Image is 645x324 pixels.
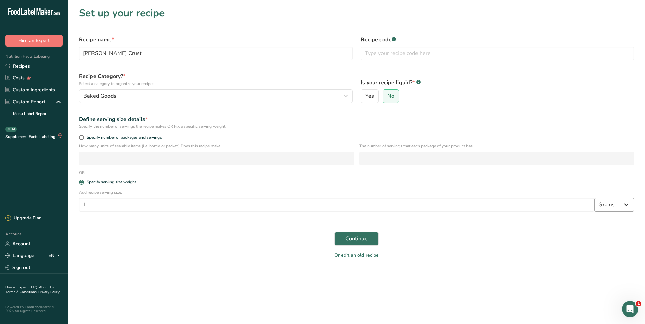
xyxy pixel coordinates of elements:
div: EN [48,252,63,260]
div: Powered By FoodLabelMaker © 2025 All Rights Reserved [5,305,63,313]
div: Custom Report [5,98,45,105]
div: OR [75,169,89,176]
label: Recipe name [79,36,353,44]
label: Is your recipe liquid? [361,78,634,87]
div: Specify the number of servings the recipe makes OR Fix a specific serving weight [79,123,634,129]
iframe: Intercom live chat [622,301,638,317]
input: Type your recipe name here [79,47,353,60]
a: Privacy Policy [38,290,60,294]
span: Yes [365,93,374,100]
p: Select a category to organize your recipes [79,80,353,87]
a: Language [5,250,34,262]
div: Specify serving size weight [87,180,136,185]
span: No [387,93,394,100]
a: Terms & Conditions . [6,290,38,294]
a: About Us . [5,285,54,294]
a: Or edit an old recipe [334,252,379,258]
button: Continue [334,232,379,246]
span: Baked Goods [83,92,116,100]
p: How many units of sealable items (i.e. bottle or packet) Does this recipe make. [79,143,354,149]
span: Specify number of packages and servings [84,135,162,140]
button: Hire an Expert [5,35,63,47]
input: Type your serving size here [79,198,594,212]
h1: Set up your recipe [79,5,634,21]
button: Baked Goods [79,89,353,103]
label: Recipe Category? [79,72,353,87]
p: The number of servings that each package of your product has. [359,143,634,149]
label: Recipe code [361,36,634,44]
input: Type your recipe code here [361,47,634,60]
div: Upgrade Plan [5,215,41,222]
a: FAQ . [31,285,39,290]
span: 1 [636,301,641,306]
span: Continue [345,235,368,243]
a: Hire an Expert . [5,285,30,290]
p: Add recipe serving size. [79,189,634,195]
div: Define serving size details [79,115,634,123]
div: BETA [5,127,17,132]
